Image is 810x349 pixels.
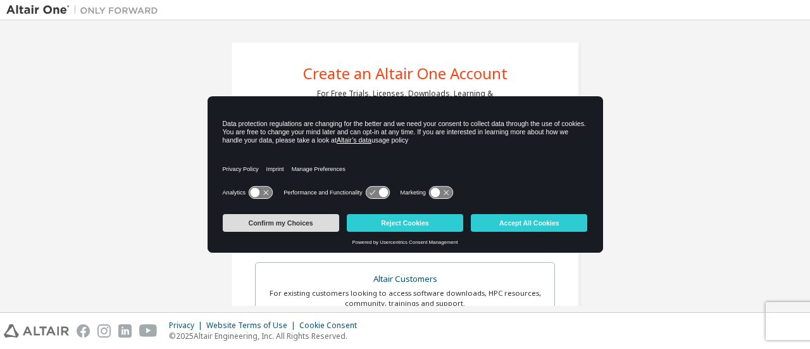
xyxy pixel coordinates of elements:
[169,320,206,331] div: Privacy
[263,270,547,288] div: Altair Customers
[263,288,547,308] div: For existing customers looking to access software downloads, HPC resources, community, trainings ...
[169,331,364,341] p: © 2025 Altair Engineering, Inc. All Rights Reserved.
[303,66,508,81] div: Create an Altair One Account
[139,324,158,338] img: youtube.svg
[299,320,364,331] div: Cookie Consent
[317,89,493,109] div: For Free Trials, Licenses, Downloads, Learning & Documentation and so much more.
[118,324,132,338] img: linkedin.svg
[6,4,165,16] img: Altair One
[206,320,299,331] div: Website Terms of Use
[77,324,90,338] img: facebook.svg
[97,324,111,338] img: instagram.svg
[4,324,69,338] img: altair_logo.svg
